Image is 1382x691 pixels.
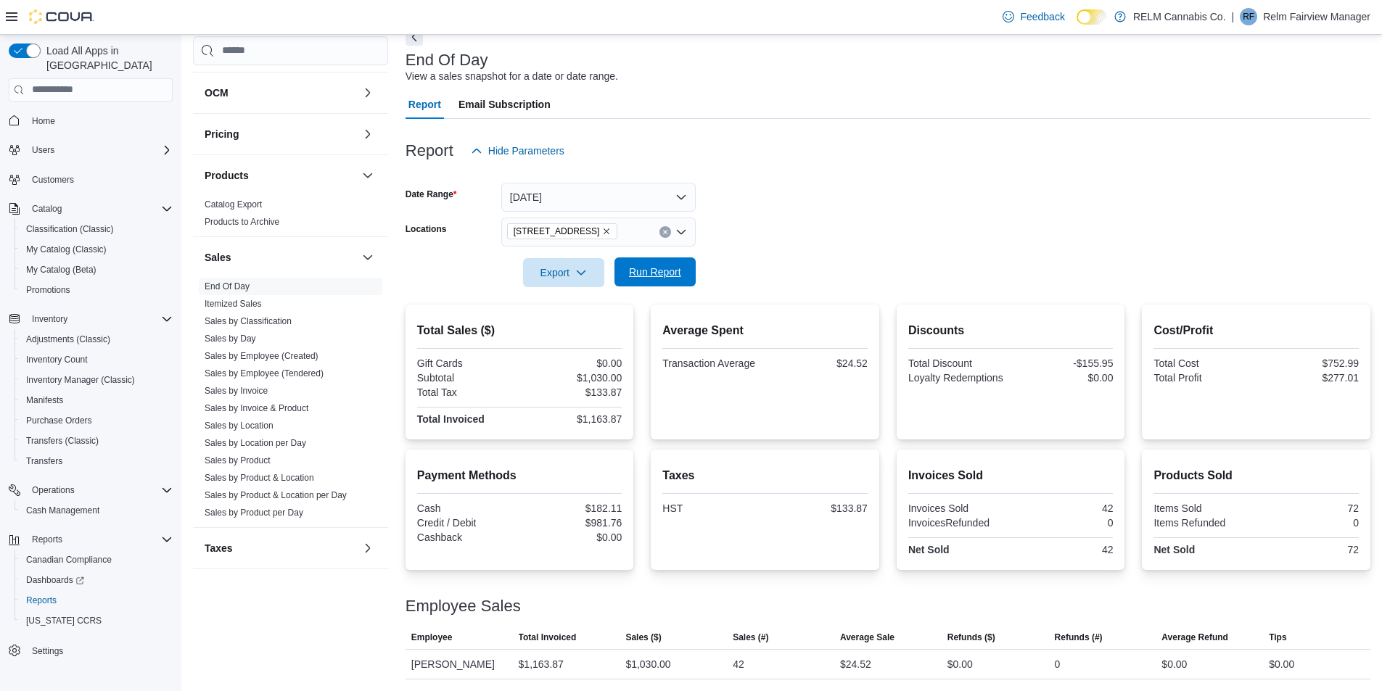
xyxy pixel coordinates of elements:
[15,451,178,471] button: Transfers
[205,250,231,265] h3: Sales
[514,224,600,239] span: [STREET_ADDRESS]
[26,170,173,189] span: Customers
[20,432,173,450] span: Transfers (Classic)
[1259,372,1359,384] div: $277.01
[417,322,622,339] h2: Total Sales ($)
[205,541,233,555] h3: Taxes
[458,90,551,119] span: Email Subscription
[908,372,1008,384] div: Loyalty Redemptions
[1243,8,1254,25] span: RF
[205,351,318,361] a: Sales by Employee (Created)
[629,265,681,279] span: Run Report
[1259,517,1359,529] div: 0
[359,84,377,102] button: OCM
[26,334,110,345] span: Adjustments (Classic)
[20,612,173,629] span: Washington CCRS
[205,438,306,448] a: Sales by Location per Day
[519,632,577,643] span: Total Invoiced
[359,249,377,266] button: Sales
[614,257,696,286] button: Run Report
[20,331,116,348] a: Adjustments (Classic)
[675,226,687,238] button: Open list of options
[1153,517,1253,529] div: Items Refunded
[32,313,67,325] span: Inventory
[26,505,99,516] span: Cash Management
[1153,544,1195,555] strong: Net Sold
[15,410,178,431] button: Purchase Orders
[205,281,250,292] span: End Of Day
[1259,544,1359,555] div: 72
[1153,372,1253,384] div: Total Profit
[15,390,178,410] button: Manifests
[1013,372,1113,384] div: $0.00
[32,144,54,156] span: Users
[205,216,279,228] span: Products to Archive
[840,655,871,673] div: $24.52
[20,351,94,368] a: Inventory Count
[20,261,173,278] span: My Catalog (Beta)
[406,189,457,200] label: Date Range
[411,632,453,643] span: Employee
[26,531,173,548] span: Reports
[26,141,60,159] button: Users
[15,239,178,260] button: My Catalog (Classic)
[522,531,622,543] div: $0.00
[20,371,173,389] span: Inventory Manager (Classic)
[1232,8,1235,25] p: |
[205,299,262,309] a: Itemized Sales
[997,2,1070,31] a: Feedback
[29,9,94,24] img: Cova
[662,357,762,369] div: Transaction Average
[908,502,1008,514] div: Invoices Sold
[501,183,696,212] button: [DATE]
[26,223,114,235] span: Classification (Classic)
[32,115,55,127] span: Home
[26,481,173,499] span: Operations
[522,517,622,529] div: $981.76
[205,455,271,466] span: Sales by Product
[26,574,84,586] span: Dashboards
[193,196,388,236] div: Products
[26,415,92,426] span: Purchase Orders
[417,413,485,425] strong: Total Invoiced
[32,484,75,496] span: Operations
[15,611,178,631] button: [US_STATE] CCRS
[1055,655,1061,673] div: 0
[205,298,262,310] span: Itemized Sales
[205,541,356,555] button: Taxes
[205,437,306,449] span: Sales by Location per Day
[519,655,564,673] div: $1,163.87
[205,250,356,265] button: Sales
[20,551,118,568] a: Canadian Compliance
[15,590,178,611] button: Reports
[20,502,173,519] span: Cash Management
[20,351,173,368] span: Inventory Count
[522,502,622,514] div: $182.11
[26,374,135,386] span: Inventory Manager (Classic)
[1013,544,1113,555] div: 42
[205,333,256,344] span: Sales by Day
[602,227,611,236] button: Remove 4031 Fairview St #103 from selection in this group
[3,110,178,131] button: Home
[20,220,173,238] span: Classification (Classic)
[417,467,622,484] h2: Payment Methods
[625,655,670,673] div: $1,030.00
[205,403,308,413] a: Sales by Invoice & Product
[408,90,441,119] span: Report
[26,171,80,189] a: Customers
[20,241,112,258] a: My Catalog (Classic)
[205,402,308,414] span: Sales by Invoice & Product
[26,200,67,218] button: Catalog
[417,531,517,543] div: Cashback
[26,554,112,566] span: Canadian Compliance
[20,551,173,568] span: Canadian Compliance
[26,615,102,626] span: [US_STATE] CCRS
[1020,9,1064,24] span: Feedback
[205,86,229,100] h3: OCM
[205,368,324,378] a: Sales by Employee (Tendered)
[532,258,596,287] span: Export
[3,140,178,160] button: Users
[205,334,256,344] a: Sales by Day
[406,223,447,235] label: Locations
[20,281,173,299] span: Promotions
